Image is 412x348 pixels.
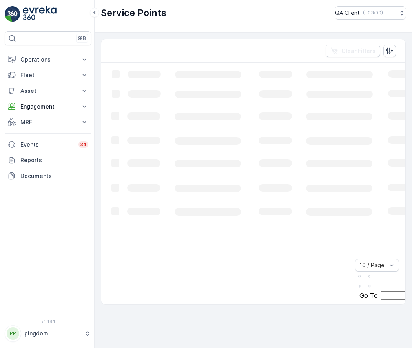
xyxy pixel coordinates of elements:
button: MRF [5,114,91,130]
img: logo_light-DOdMpM7g.png [23,6,57,22]
p: QA Client [335,9,360,17]
p: ⌘B [78,35,86,42]
button: Clear Filters [326,45,380,57]
img: logo [5,6,20,22]
a: Events34 [5,137,91,152]
p: Service Points [101,7,166,19]
p: ( +03:00 ) [363,10,383,16]
button: Asset [5,83,91,99]
p: Fleet [20,71,76,79]
p: pingdom [24,330,80,337]
p: Asset [20,87,76,95]
a: Reports [5,152,91,168]
button: Operations [5,52,91,67]
button: PPpingdom [5,325,91,342]
p: Documents [20,172,88,180]
p: Operations [20,56,76,63]
p: Reports [20,156,88,164]
p: Engagement [20,103,76,111]
p: Events [20,141,74,149]
div: PP [7,327,19,340]
button: Fleet [5,67,91,83]
button: Engagement [5,99,91,114]
a: Documents [5,168,91,184]
p: MRF [20,118,76,126]
p: Clear Filters [341,47,376,55]
span: Go To [359,292,378,299]
span: v 1.48.1 [5,319,91,324]
p: 34 [80,141,87,148]
button: QA Client(+03:00) [335,6,406,20]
